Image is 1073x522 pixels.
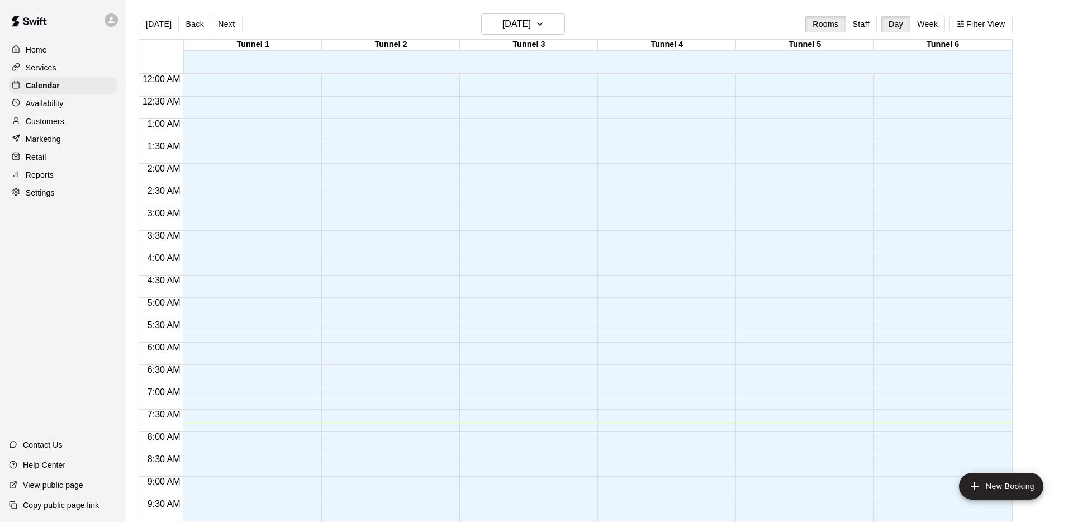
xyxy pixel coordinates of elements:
[145,186,183,196] span: 2:30 AM
[481,13,565,35] button: [DATE]
[959,473,1043,500] button: add
[26,169,54,181] p: Reports
[145,253,183,263] span: 4:00 AM
[9,167,117,183] a: Reports
[9,184,117,201] a: Settings
[145,208,183,218] span: 3:00 AM
[139,16,179,32] button: [DATE]
[145,454,183,464] span: 8:30 AM
[145,231,183,240] span: 3:30 AM
[140,97,183,106] span: 12:30 AM
[910,16,945,32] button: Week
[145,365,183,374] span: 6:30 AM
[9,59,117,76] a: Services
[140,74,183,84] span: 12:00 AM
[23,459,65,471] p: Help Center
[145,387,183,397] span: 7:00 AM
[949,16,1012,32] button: Filter View
[178,16,211,32] button: Back
[145,119,183,129] span: 1:00 AM
[145,432,183,442] span: 8:00 AM
[26,134,61,145] p: Marketing
[26,151,46,163] p: Retail
[145,320,183,330] span: 5:30 AM
[26,187,55,198] p: Settings
[9,149,117,165] a: Retail
[145,298,183,307] span: 5:00 AM
[145,141,183,151] span: 1:30 AM
[874,40,1012,50] div: Tunnel 6
[23,439,63,450] p: Contact Us
[502,16,531,32] h6: [DATE]
[145,410,183,419] span: 7:30 AM
[736,40,874,50] div: Tunnel 5
[460,40,598,50] div: Tunnel 3
[145,343,183,352] span: 6:00 AM
[846,16,877,32] button: Staff
[9,95,117,112] a: Availability
[26,116,64,127] p: Customers
[145,477,183,486] span: 9:00 AM
[322,40,460,50] div: Tunnel 2
[23,500,99,511] p: Copy public page link
[881,16,910,32] button: Day
[184,40,322,50] div: Tunnel 1
[9,113,117,130] a: Customers
[23,480,83,491] p: View public page
[145,276,183,285] span: 4:30 AM
[805,16,846,32] button: Rooms
[26,98,64,109] p: Availability
[211,16,242,32] button: Next
[26,80,60,91] p: Calendar
[598,40,736,50] div: Tunnel 4
[26,62,56,73] p: Services
[9,131,117,148] a: Marketing
[145,164,183,173] span: 2:00 AM
[9,41,117,58] a: Home
[145,499,183,509] span: 9:30 AM
[26,44,47,55] p: Home
[9,77,117,94] a: Calendar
